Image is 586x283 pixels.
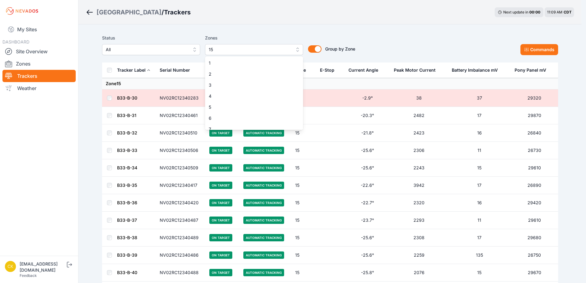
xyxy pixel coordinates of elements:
span: 1 [209,60,292,66]
span: 6 [209,115,292,121]
span: 4 [209,93,292,99]
span: 7 [209,126,292,132]
span: 15 [209,46,291,53]
button: 15 [205,44,303,55]
span: 3 [209,82,292,88]
div: 15 [205,56,303,130]
span: 5 [209,104,292,110]
span: 2 [209,71,292,77]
